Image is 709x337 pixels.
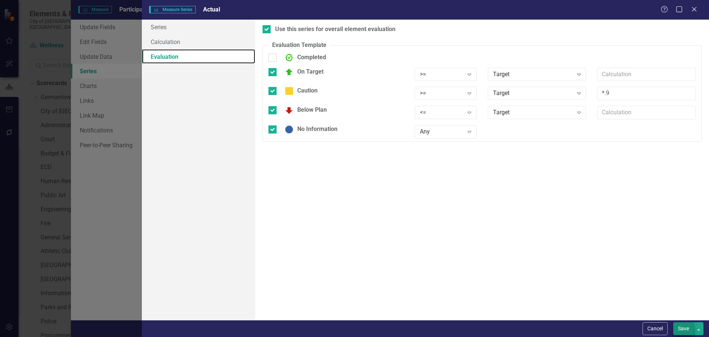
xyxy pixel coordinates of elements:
input: Calculation [597,87,696,100]
button: Save [673,322,694,335]
input: Calculation [597,106,696,119]
img: Caution [285,87,294,95]
img: On Target [285,68,294,77]
div: On Target [281,68,323,77]
button: Cancel [643,322,668,335]
div: <= [420,108,463,117]
legend: Evaluation Template [268,41,330,50]
div: Target [493,89,573,98]
div: Target [493,70,573,78]
a: Calculation [142,34,255,49]
div: Caution [281,87,318,95]
input: Calculation [597,68,696,81]
div: Completed [281,53,326,62]
img: No Information [285,125,294,134]
img: Completed [285,53,294,62]
span: Actual [203,6,220,13]
div: No Information [281,125,338,134]
a: Series [142,20,255,34]
span: Measure Series [149,6,196,13]
a: Evaluation [142,49,255,64]
div: >= [420,70,463,78]
div: >= [420,89,463,98]
div: Use this series for overall element evaluation [275,25,395,34]
div: Target [493,108,573,117]
div: Any [420,128,463,136]
div: Below Plan [281,106,327,115]
img: Below Plan [285,106,294,115]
